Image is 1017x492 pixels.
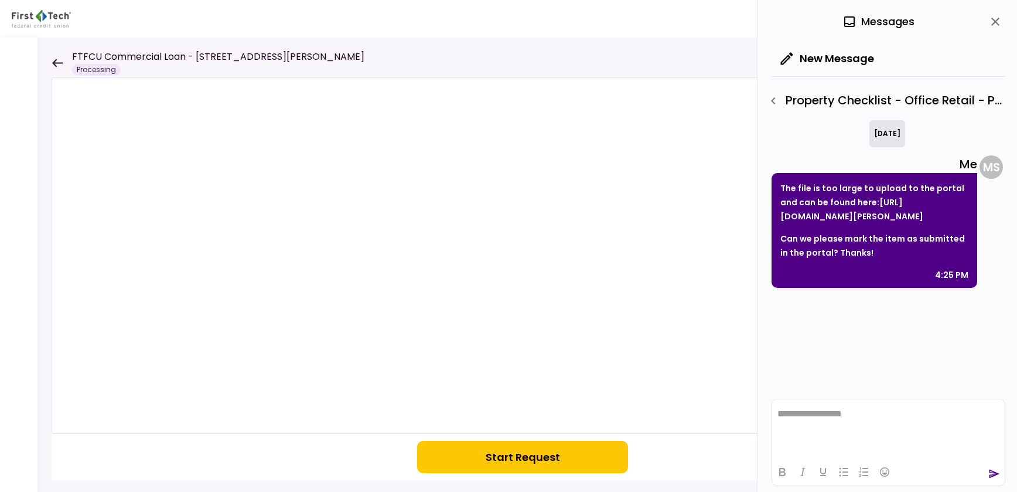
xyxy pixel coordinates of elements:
div: Property Checklist - Office Retail - Prior Environmental Phase I and/or Phase II [763,91,1005,111]
a: [URL][DOMAIN_NAME][PERSON_NAME] [780,196,923,222]
p: The file is too large to upload to the portal and can be found here: [780,181,968,223]
div: Processing [72,64,121,76]
div: [DATE] [869,120,905,147]
div: Messages [842,13,914,30]
button: New Message [772,43,883,74]
button: Start Request [417,441,628,473]
button: close [985,12,1005,32]
button: Bullet list [834,464,854,480]
button: Bold [772,464,792,480]
h1: FTFCU Commercial Loan - [STREET_ADDRESS][PERSON_NAME] [72,50,364,64]
div: M S [980,155,1003,179]
button: Italic [793,464,813,480]
button: Emojis [875,464,895,480]
div: Me [772,155,977,173]
iframe: Welcome [52,77,994,433]
button: Numbered list [854,464,874,480]
img: Partner icon [12,10,71,28]
iframe: Rich Text Area [772,399,1005,458]
button: Underline [813,464,833,480]
button: send [988,468,1000,480]
p: Can we please mark the item as submitted in the portal? Thanks! [780,232,968,260]
div: 4:25 PM [935,268,968,282]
